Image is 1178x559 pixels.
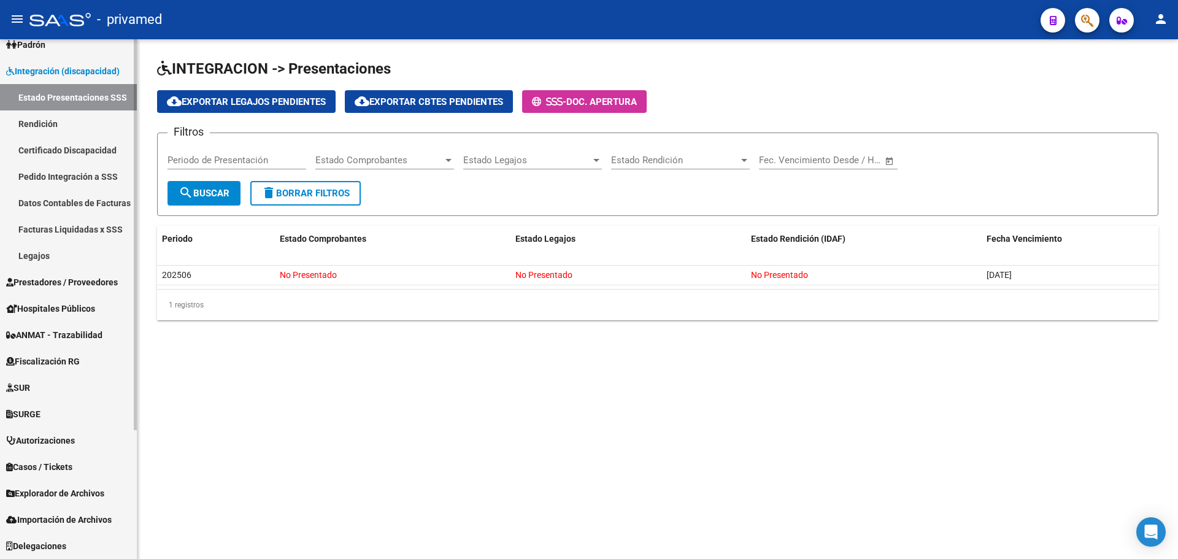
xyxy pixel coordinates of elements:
[315,155,443,166] span: Estado Comprobantes
[167,181,241,206] button: Buscar
[1136,517,1166,547] div: Open Intercom Messenger
[611,155,739,166] span: Estado Rendición
[355,96,503,107] span: Exportar Cbtes Pendientes
[179,185,193,200] mat-icon: search
[6,276,118,289] span: Prestadores / Proveedores
[6,539,66,553] span: Delegaciones
[515,270,572,280] span: No Presentado
[280,234,366,244] span: Estado Comprobantes
[157,290,1158,320] div: 1 registros
[250,181,361,206] button: Borrar Filtros
[987,234,1062,244] span: Fecha Vencimiento
[510,226,746,252] datatable-header-cell: Estado Legajos
[751,234,845,244] span: Estado Rendición (IDAF)
[820,155,879,166] input: Fecha fin
[982,226,1158,252] datatable-header-cell: Fecha Vencimiento
[167,123,210,141] h3: Filtros
[162,270,191,280] span: 202506
[463,155,591,166] span: Estado Legajos
[6,487,104,500] span: Explorador de Archivos
[179,188,229,199] span: Buscar
[6,302,95,315] span: Hospitales Públicos
[345,90,513,113] button: Exportar Cbtes Pendientes
[157,90,336,113] button: Exportar Legajos Pendientes
[157,60,391,77] span: INTEGRACION -> Presentaciones
[751,270,808,280] span: No Presentado
[6,64,120,78] span: Integración (discapacidad)
[6,381,30,395] span: SUR
[6,355,80,368] span: Fiscalización RG
[261,185,276,200] mat-icon: delete
[515,234,576,244] span: Estado Legajos
[746,226,982,252] datatable-header-cell: Estado Rendición (IDAF)
[10,12,25,26] mat-icon: menu
[280,270,337,280] span: No Presentado
[355,94,369,109] mat-icon: cloud_download
[987,270,1012,280] span: [DATE]
[6,38,45,52] span: Padrón
[167,94,182,109] mat-icon: cloud_download
[522,90,647,113] button: -Doc. Apertura
[6,460,72,474] span: Casos / Tickets
[532,96,566,107] span: -
[261,188,350,199] span: Borrar Filtros
[162,234,193,244] span: Periodo
[6,328,102,342] span: ANMAT - Trazabilidad
[97,6,162,33] span: - privamed
[157,226,275,252] datatable-header-cell: Periodo
[6,513,112,526] span: Importación de Archivos
[759,155,809,166] input: Fecha inicio
[566,96,637,107] span: Doc. Apertura
[275,226,510,252] datatable-header-cell: Estado Comprobantes
[883,154,897,168] button: Open calendar
[6,434,75,447] span: Autorizaciones
[1153,12,1168,26] mat-icon: person
[167,96,326,107] span: Exportar Legajos Pendientes
[6,407,40,421] span: SURGE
